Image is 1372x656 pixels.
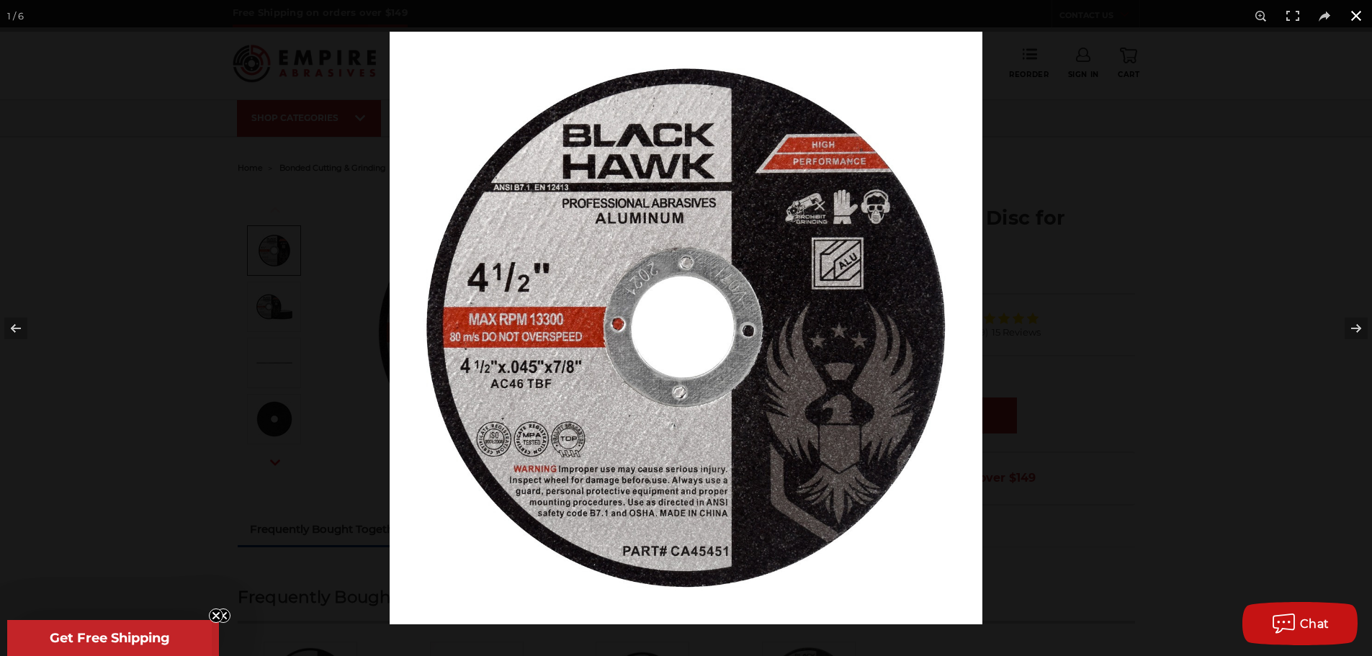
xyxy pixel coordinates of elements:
[209,608,223,623] button: Close teaser
[7,620,212,656] div: Get Free ShippingClose teaser
[390,32,982,624] img: CA45451.1__96666.1570197264.jpg
[1322,292,1372,364] button: Next (arrow right)
[1242,602,1358,645] button: Chat
[216,608,230,623] button: Close teaser
[50,630,170,646] span: Get Free Shipping
[1300,617,1330,631] span: Chat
